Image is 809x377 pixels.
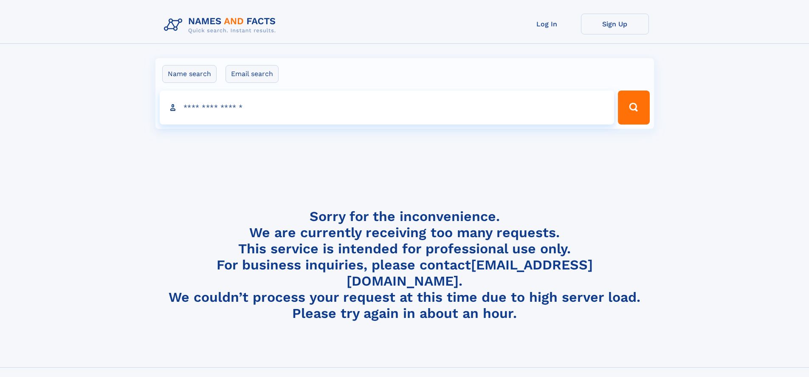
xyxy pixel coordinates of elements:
[347,257,593,289] a: [EMAIL_ADDRESS][DOMAIN_NAME]
[162,65,217,83] label: Name search
[161,14,283,37] img: Logo Names and Facts
[581,14,649,34] a: Sign Up
[618,91,649,125] button: Search Button
[160,91,615,125] input: search input
[226,65,279,83] label: Email search
[513,14,581,34] a: Log In
[161,208,649,322] h4: Sorry for the inconvenience. We are currently receiving too many requests. This service is intend...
